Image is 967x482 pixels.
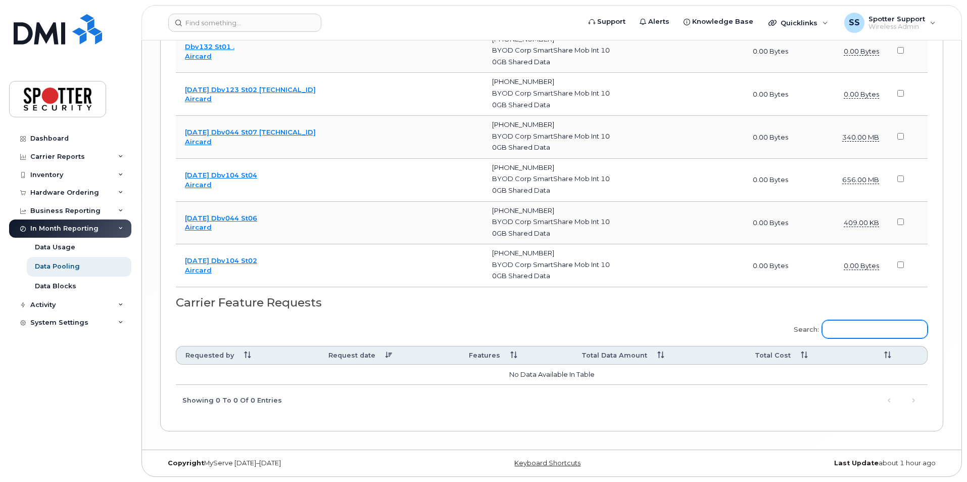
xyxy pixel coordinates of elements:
[868,15,925,23] span: Spotter Support
[492,217,685,227] div: BYOD Corp SmartShare Mob Int 10
[682,459,943,467] div: about 1 hour ago
[572,346,746,365] th: Total Data Amount: activate to sort column ascending
[492,206,685,215] div: [PHONE_NUMBER]
[185,266,212,274] a: Aircard
[633,12,676,32] a: Alerts
[648,17,669,27] span: Alerts
[185,171,257,179] a: [DATE] Dbv104 St04
[185,95,212,103] a: Aircard
[319,346,459,365] th: Request date: activate to sort column ascending
[746,346,865,365] th: Total Cost: activate to sort column ascending
[176,346,319,365] th: Requested by: activate to sort column ascending
[492,229,685,238] div: 0GB Shared Data
[597,17,625,27] span: Support
[694,202,798,245] td: 0.00 Bytes
[492,163,685,172] div: [PHONE_NUMBER]
[492,46,685,55] div: BYOD Corp SmartShare Mob Int 10
[185,138,212,146] a: Aircard
[837,13,943,33] div: Spotter Support
[168,14,321,32] input: Find something...
[176,365,928,385] td: No data available in table
[492,100,685,110] div: 0GB Shared Data
[865,346,928,365] th: : activate to sort column ascending
[492,248,685,258] div: [PHONE_NUMBER]
[460,346,572,365] th: Features: activate to sort column ascending
[906,393,921,408] a: Next
[492,143,685,152] div: 0GB Shared Data
[842,133,879,142] dfn: Domestic Data: humanSize(row.domesticData)
[492,271,685,281] div: 0GB Shared Data
[185,42,234,51] a: Dbv132 St01 .
[582,12,633,32] a: Support
[676,12,760,32] a: Knowledge Base
[787,314,928,342] label: Search:
[694,244,798,287] td: 0.00 Bytes
[492,120,685,129] div: [PHONE_NUMBER]
[834,459,879,467] strong: Last Update
[492,260,685,270] div: BYOD Corp SmartShare Mob Int 10
[781,19,817,27] span: Quicklinks
[694,73,798,116] td: 0.00 Bytes
[492,132,685,141] div: BYOD Corp SmartShare Mob Int 10
[160,459,421,467] div: MyServe [DATE]–[DATE]
[185,256,257,265] a: [DATE] Dbv104 St02
[185,181,212,189] a: Aircard
[185,52,212,60] a: Aircard
[185,223,212,231] a: Aircard
[849,17,860,29] span: SS
[822,320,928,338] input: Search:
[844,261,879,270] dfn: Domestic Data: humanSize(row.domesticData)
[761,13,835,33] div: Quicklinks
[514,459,581,467] a: Keyboard Shortcuts
[185,85,316,94] a: [DATE] Dbv123 St02 [TECHNICAL_ID]
[844,218,879,227] dfn: Domestic Data: humanSize(row.domesticData)
[868,23,925,31] span: Wireless Admin
[694,116,798,159] td: 0.00 Bytes
[694,159,798,202] td: 0.00 Bytes
[692,17,753,27] span: Knowledge Base
[842,176,879,184] dfn: Domestic Data: humanSize(row.domesticData)
[492,77,685,86] div: [PHONE_NUMBER]
[882,393,897,408] a: Previous
[176,296,928,309] h3: Carrier Feature Requests
[176,391,282,409] div: Showing 0 to 0 of 0 entries
[844,90,879,99] dfn: Domestic Data: humanSize(row.domesticData)
[492,174,685,184] div: BYOD Corp SmartShare Mob Int 10
[168,459,204,467] strong: Copyright
[844,47,879,56] dfn: Domestic Data: humanSize(row.domesticData)
[492,186,685,195] div: 0GB Shared Data
[185,214,257,222] a: [DATE] Dbv044 St06
[185,128,316,136] a: [DATE] Dbv044 St07 [TECHNICAL_ID]
[694,30,798,73] td: 0.00 Bytes
[492,57,685,67] div: 0GB Shared Data
[492,89,685,98] div: BYOD Corp SmartShare Mob Int 10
